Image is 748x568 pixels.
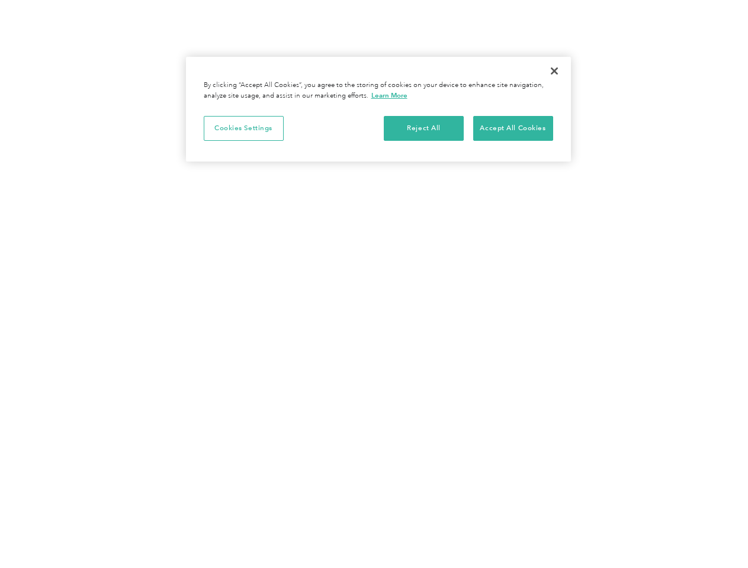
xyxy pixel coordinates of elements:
div: By clicking “Accept All Cookies”, you agree to the storing of cookies on your device to enhance s... [204,80,553,101]
button: Reject All [384,116,464,141]
button: Cookies Settings [204,116,284,141]
button: Accept All Cookies [473,116,553,141]
button: Close [541,58,567,84]
div: Privacy [186,57,571,162]
a: More information about your privacy, opens in a new tab [371,91,407,99]
div: Cookie banner [186,57,571,162]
